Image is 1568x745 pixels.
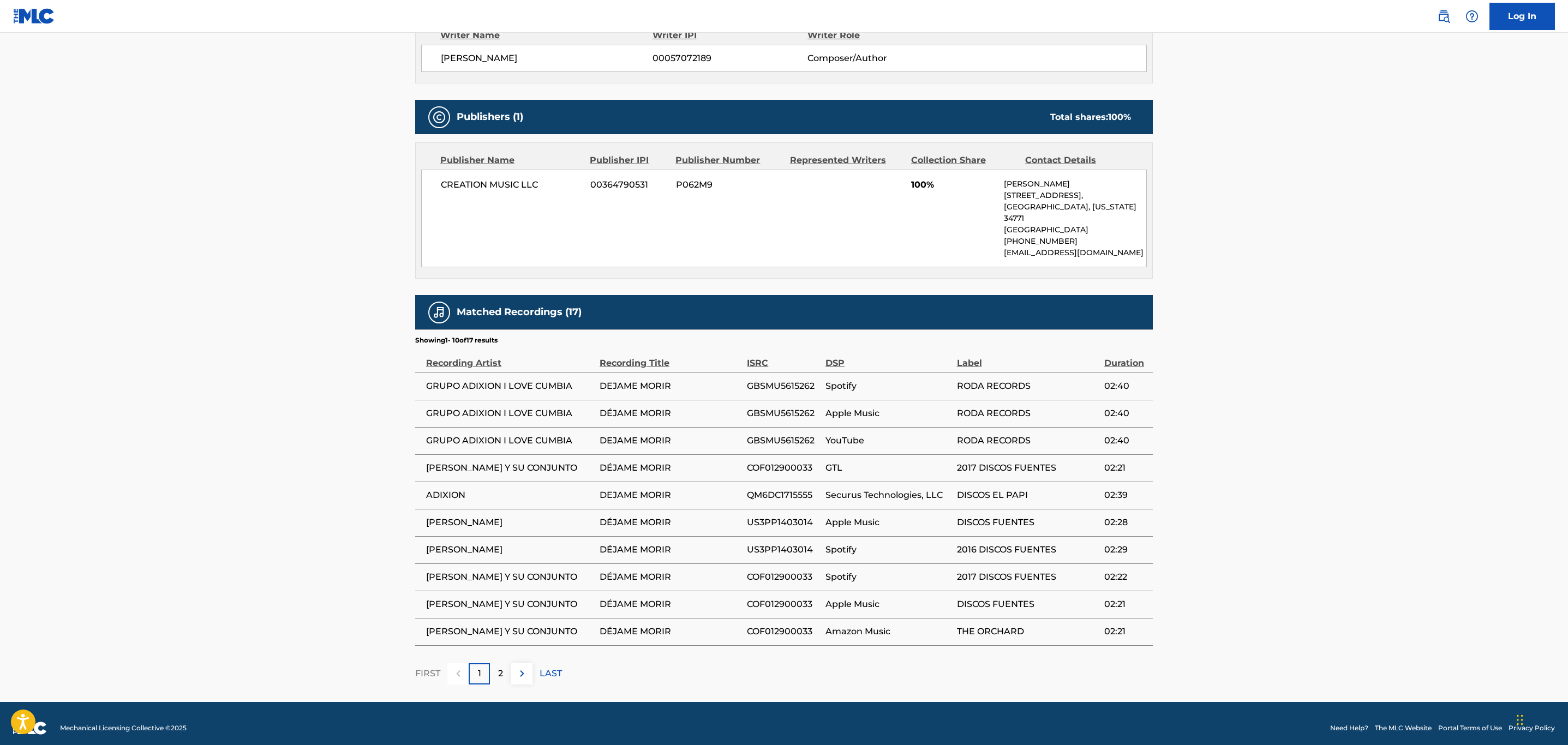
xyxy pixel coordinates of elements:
p: 1 [478,667,481,680]
span: Composer/Author [807,52,949,65]
span: DÉJAME MORIR [600,598,741,611]
span: ADIXION [426,489,594,502]
span: Spotify [825,380,951,393]
span: 02:22 [1104,570,1147,584]
span: 100 % [1108,112,1131,122]
span: 02:21 [1104,461,1147,474]
span: Spotify [825,570,951,584]
span: [PERSON_NAME] Y SU CONJUNTO [426,598,594,611]
img: search [1437,10,1450,23]
span: GBSMU5615262 [747,380,819,393]
span: 02:40 [1104,380,1147,393]
div: ISRC [747,345,819,370]
span: DÉJAME MORIR [600,543,741,556]
span: 2016 DISCOS FUENTES [957,543,1099,556]
span: QM6DC1715555 [747,489,819,502]
span: 2017 DISCOS FUENTES [957,461,1099,474]
h5: Publishers (1) [457,111,523,123]
span: 02:29 [1104,543,1147,556]
p: [PERSON_NAME] [1004,178,1146,190]
img: MLC Logo [13,8,55,24]
span: GRUPO ADIXION I LOVE CUMBIA [426,407,594,420]
span: COF012900033 [747,598,819,611]
div: Writer Name [440,29,653,42]
p: Showing 1 - 10 of 17 results [415,335,498,345]
span: US3PP1403014 [747,543,819,556]
div: Contact Details [1025,154,1131,167]
span: Apple Music [825,516,951,529]
div: Publisher Number [675,154,781,167]
div: Publisher IPI [590,154,667,167]
span: Spotify [825,543,951,556]
div: Label [957,345,1099,370]
span: US3PP1403014 [747,516,819,529]
p: 2 [498,667,503,680]
span: 02:40 [1104,407,1147,420]
img: right [516,667,529,680]
span: Apple Music [825,598,951,611]
span: RODA RECORDS [957,434,1099,447]
span: 2017 DISCOS FUENTES [957,570,1099,584]
span: [PERSON_NAME] Y SU CONJUNTO [426,570,594,584]
div: DSP [825,345,951,370]
span: GTL [825,461,951,474]
span: 02:28 [1104,516,1147,529]
a: Log In [1489,3,1555,30]
span: DISCOS FUENTES [957,516,1099,529]
a: Need Help? [1330,723,1368,733]
iframe: Chat Widget [1513,693,1568,745]
a: The MLC Website [1375,723,1432,733]
span: 02:21 [1104,598,1147,611]
span: RODA RECORDS [957,407,1099,420]
a: Privacy Policy [1509,723,1555,733]
div: Total shares: [1050,111,1131,124]
img: Publishers [433,111,446,124]
span: COF012900033 [747,461,819,474]
span: Apple Music [825,407,951,420]
span: P062M9 [676,178,782,191]
div: Writer IPI [653,29,808,42]
span: [PERSON_NAME] [426,516,594,529]
span: 00057072189 [653,52,807,65]
span: DEJAME MORIR [600,380,741,393]
span: GRUPO ADIXION I LOVE CUMBIA [426,434,594,447]
span: Securus Technologies, LLC [825,489,951,502]
span: [PERSON_NAME] Y SU CONJUNTO [426,461,594,474]
p: [STREET_ADDRESS], [1004,190,1146,201]
span: DÉJAME MORIR [600,461,741,474]
p: [EMAIL_ADDRESS][DOMAIN_NAME] [1004,247,1146,259]
a: Public Search [1433,5,1455,27]
div: Collection Share [911,154,1017,167]
span: Mechanical Licensing Collective © 2025 [60,723,187,733]
a: Portal Terms of Use [1438,723,1502,733]
span: DÉJAME MORIR [600,516,741,529]
div: Represented Writers [790,154,903,167]
span: DÉJAME MORIR [600,407,741,420]
div: Writer Role [807,29,949,42]
span: DEJAME MORIR [600,434,741,447]
span: YouTube [825,434,951,447]
span: RODA RECORDS [957,380,1099,393]
span: [PERSON_NAME] [441,52,653,65]
h5: Matched Recordings (17) [457,306,582,319]
p: LAST [540,667,562,680]
p: FIRST [415,667,440,680]
div: Publisher Name [440,154,582,167]
div: Help [1461,5,1483,27]
img: Matched Recordings [433,306,446,319]
span: THE ORCHARD [957,625,1099,638]
img: help [1465,10,1479,23]
p: [PHONE_NUMBER] [1004,236,1146,247]
span: DISCOS FUENTES [957,598,1099,611]
div: Drag [1517,704,1523,736]
span: GRUPO ADIXION I LOVE CUMBIA [426,380,594,393]
span: GBSMU5615262 [747,434,819,447]
span: DEJAME MORIR [600,489,741,502]
div: Recording Title [600,345,741,370]
span: COF012900033 [747,570,819,584]
span: Amazon Music [825,625,951,638]
span: DÉJAME MORIR [600,570,741,584]
span: 00364790531 [590,178,668,191]
span: 100% [911,178,996,191]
